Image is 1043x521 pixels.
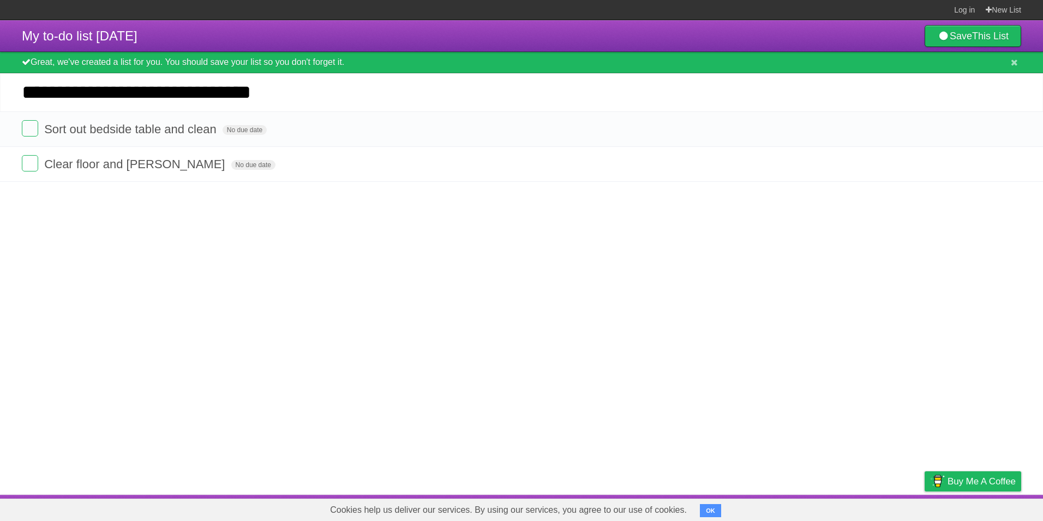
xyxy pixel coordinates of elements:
[910,498,939,518] a: Privacy
[319,499,698,521] span: Cookies help us deliver our services. By using our services, you agree to our use of cookies.
[22,28,137,43] span: My to-do list [DATE]
[925,471,1021,492] a: Buy me a coffee
[780,498,802,518] a: About
[223,125,267,135] span: No due date
[948,472,1016,491] span: Buy me a coffee
[930,472,945,490] img: Buy me a coffee
[972,31,1009,42] b: This List
[700,504,721,517] button: OK
[925,25,1021,47] a: SaveThis List
[44,122,219,136] span: Sort out bedside table and clean
[22,120,38,137] label: Done
[44,157,227,171] span: Clear floor and [PERSON_NAME]
[816,498,860,518] a: Developers
[22,155,38,171] label: Done
[952,498,1021,518] a: Suggest a feature
[231,160,275,170] span: No due date
[873,498,897,518] a: Terms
